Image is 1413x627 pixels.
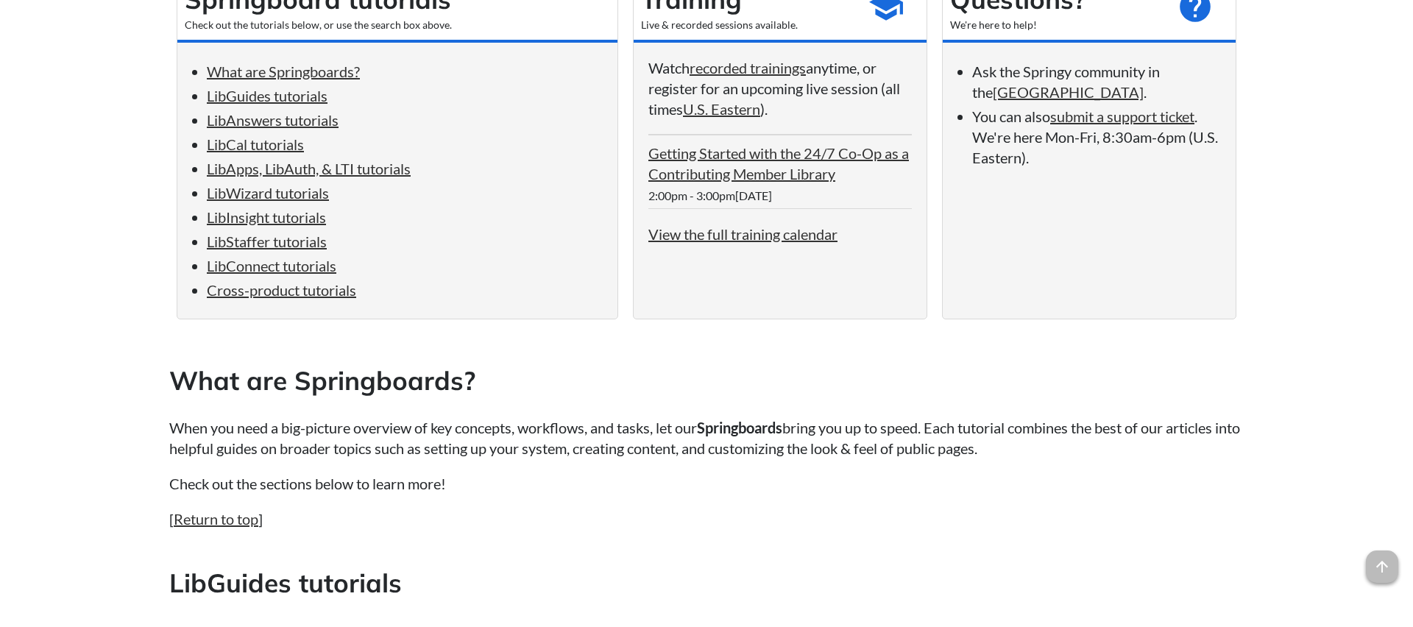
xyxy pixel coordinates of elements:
a: LibInsight tutorials [207,208,326,226]
p: Check out the sections below to learn more! [169,473,1244,494]
a: Cross-product tutorials [207,281,356,299]
a: submit a support ticket [1050,107,1194,125]
p: When you need a big-picture overview of key concepts, workflows, and tasks, let our bring you up ... [169,417,1244,458]
a: U.S. Eastern [683,100,760,118]
li: You can also . We're here Mon-Fri, 8:30am-6pm (U.S. Eastern). [972,106,1221,168]
div: Live & recorded sessions available. [641,18,853,32]
strong: Springboards [697,419,782,436]
a: LibGuides tutorials [207,87,327,104]
a: [GEOGRAPHIC_DATA] [993,83,1144,101]
span: 2:00pm - 3:00pm[DATE] [648,188,772,202]
a: LibStaffer tutorials [207,233,327,250]
div: We're here to help! [950,18,1162,32]
a: LibWizard tutorials [207,184,329,202]
a: LibAnswers tutorials [207,111,339,129]
li: Ask the Springy community in the . [972,61,1221,102]
a: What are Springboards? [207,63,360,80]
a: Return to top [174,510,258,528]
h2: LibGuides tutorials [169,565,1244,601]
a: View the full training calendar [648,225,837,243]
span: arrow_upward [1366,550,1398,583]
a: Getting Started with the 24/7 Co-Op as a Contributing Member Library [648,144,909,183]
p: [ ] [169,509,1244,529]
a: recorded trainings [690,59,806,77]
p: Watch anytime, or register for an upcoming live session (all times ). [648,57,912,119]
a: LibConnect tutorials [207,257,336,274]
h2: What are Springboards? [169,363,1244,399]
a: arrow_upward [1366,552,1398,570]
a: LibApps, LibAuth, & LTI tutorials [207,160,411,177]
div: Check out the tutorials below, or use the search box above. [185,18,610,32]
a: LibCal tutorials [207,135,304,153]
